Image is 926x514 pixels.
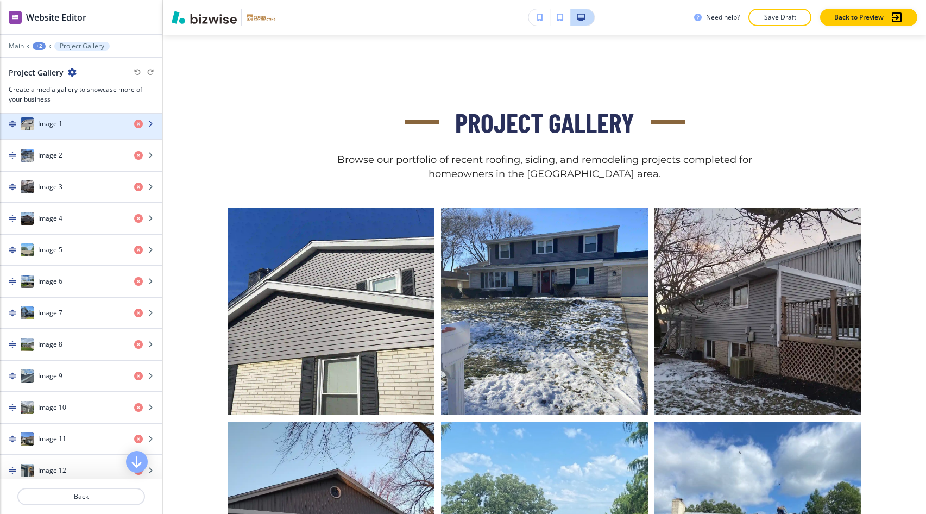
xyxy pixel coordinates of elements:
p: Save Draft [763,12,797,22]
img: editor icon [9,11,22,24]
h2: Project Gallery [9,67,64,78]
img: Drag [9,246,16,254]
img: Drag [9,467,16,474]
h4: Image 2 [38,151,62,160]
span: Project Gallery [455,106,634,139]
img: Drag [9,404,16,411]
button: Main [9,42,24,50]
h4: Image 8 [38,340,62,349]
h4: Image 12 [38,466,66,475]
img: Drag [9,152,16,159]
h4: Image 5 [38,245,62,255]
img: Drag [9,120,16,128]
img: Drag [9,278,16,285]
img: Drag [9,215,16,222]
h4: Image 9 [38,371,62,381]
h4: Image 7 [38,308,62,318]
img: Drag [9,341,16,348]
button: Back to Preview [820,9,917,26]
img: Your Logo [247,14,276,21]
button: Save Draft [748,9,811,26]
h4: Image 1 [38,119,62,129]
img: Drag [9,372,16,380]
p: Browse our portfolio of recent roofing, siding, and remodeling projects completed for homeowners ... [333,153,757,181]
h4: Image 10 [38,403,66,412]
img: Drag [9,183,16,191]
h4: Image 6 [38,277,62,286]
p: Back to Preview [834,12,884,22]
h4: Image 11 [38,434,66,444]
img: Bizwise Logo [172,11,237,24]
h3: Need help? [706,12,740,22]
p: Project Gallery [60,42,104,50]
img: Drag [9,309,16,317]
h3: Create a media gallery to showcase more of your business [9,85,154,104]
img: Drag [9,435,16,443]
button: Project Gallery [54,42,110,51]
h2: Website Editor [26,11,86,24]
h4: Image 4 [38,214,62,223]
p: Back [18,492,144,502]
h4: Image 3 [38,182,62,192]
button: +2 [33,42,46,50]
button: Back [17,488,145,505]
